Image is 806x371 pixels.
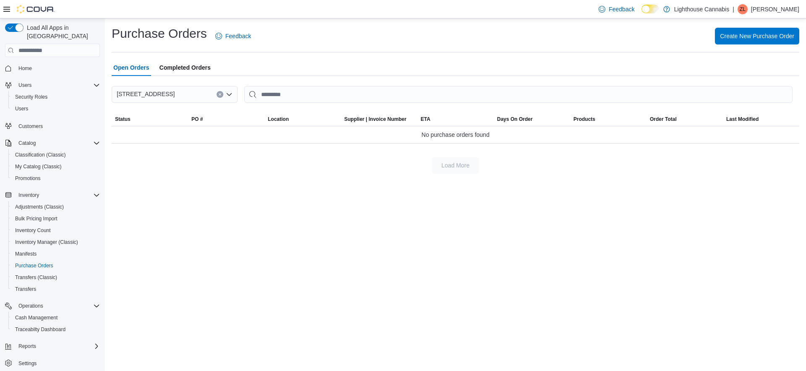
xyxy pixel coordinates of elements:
[12,237,81,247] a: Inventory Manager (Classic)
[595,1,638,18] a: Feedback
[674,4,730,14] p: Lighthouse Cannabis
[15,215,58,222] span: Bulk Pricing Import
[15,163,62,170] span: My Catalog (Classic)
[15,152,66,158] span: Classification (Classic)
[442,161,470,170] span: Load More
[12,249,100,259] span: Manifests
[341,112,417,126] button: Supplier | Invoice Number
[15,105,28,112] span: Users
[12,284,39,294] a: Transfers
[15,63,35,73] a: Home
[15,274,57,281] span: Transfers (Classic)
[112,25,207,42] h1: Purchase Orders
[12,92,51,102] a: Security Roles
[191,116,203,123] span: PO #
[570,112,646,126] button: Products
[112,112,188,126] button: Status
[12,92,100,102] span: Security Roles
[8,201,103,213] button: Adjustments (Classic)
[15,190,100,200] span: Inventory
[2,120,103,132] button: Customers
[8,312,103,324] button: Cash Management
[12,249,40,259] a: Manifests
[2,189,103,201] button: Inventory
[15,204,64,210] span: Adjustments (Classic)
[160,59,211,76] span: Completed Orders
[18,303,43,309] span: Operations
[17,5,55,13] img: Cova
[217,91,223,98] button: Clear input
[113,59,149,76] span: Open Orders
[12,313,61,323] a: Cash Management
[226,91,233,98] button: Open list of options
[15,175,41,182] span: Promotions
[12,313,100,323] span: Cash Management
[726,116,759,123] span: Last Modified
[740,4,746,14] span: ZL
[15,138,39,148] button: Catalog
[723,112,799,126] button: Last Modified
[720,32,794,40] span: Create New Purchase Order
[8,260,103,272] button: Purchase Orders
[8,103,103,115] button: Users
[432,157,479,174] button: Load More
[12,173,100,183] span: Promotions
[18,192,39,199] span: Inventory
[641,13,642,14] span: Dark Mode
[417,112,494,126] button: ETA
[24,24,100,40] span: Load All Apps in [GEOGRAPHIC_DATA]
[8,91,103,103] button: Security Roles
[2,340,103,352] button: Reports
[15,120,100,131] span: Customers
[646,112,723,126] button: Order Total
[12,173,44,183] a: Promotions
[12,202,100,212] span: Adjustments (Classic)
[15,341,39,351] button: Reports
[115,116,131,123] span: Status
[12,214,100,224] span: Bulk Pricing Import
[12,150,100,160] span: Classification (Classic)
[15,138,100,148] span: Catalog
[8,149,103,161] button: Classification (Classic)
[573,116,595,123] span: Products
[12,104,31,114] a: Users
[18,360,37,367] span: Settings
[188,112,264,126] button: PO #
[18,65,32,72] span: Home
[12,202,67,212] a: Adjustments (Classic)
[15,227,51,234] span: Inventory Count
[738,4,748,14] div: Zhi Liang
[421,116,430,123] span: ETA
[751,4,799,14] p: [PERSON_NAME]
[18,123,43,130] span: Customers
[15,358,40,368] a: Settings
[12,162,65,172] a: My Catalog (Classic)
[15,63,100,73] span: Home
[2,137,103,149] button: Catalog
[15,358,100,368] span: Settings
[344,116,406,123] span: Supplier | Invoice Number
[12,237,100,247] span: Inventory Manager (Classic)
[12,272,100,282] span: Transfers (Classic)
[268,116,289,123] div: Location
[12,225,54,235] a: Inventory Count
[8,324,103,335] button: Traceabilty Dashboard
[715,28,799,44] button: Create New Purchase Order
[12,214,61,224] a: Bulk Pricing Import
[421,130,489,140] span: No purchase orders found
[15,80,35,90] button: Users
[18,82,31,89] span: Users
[15,314,58,321] span: Cash Management
[8,161,103,172] button: My Catalog (Classic)
[609,5,634,13] span: Feedback
[650,116,677,123] span: Order Total
[225,32,251,40] span: Feedback
[12,261,100,271] span: Purchase Orders
[15,301,100,311] span: Operations
[12,284,100,294] span: Transfers
[15,262,53,269] span: Purchase Orders
[2,300,103,312] button: Operations
[12,225,100,235] span: Inventory Count
[2,357,103,369] button: Settings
